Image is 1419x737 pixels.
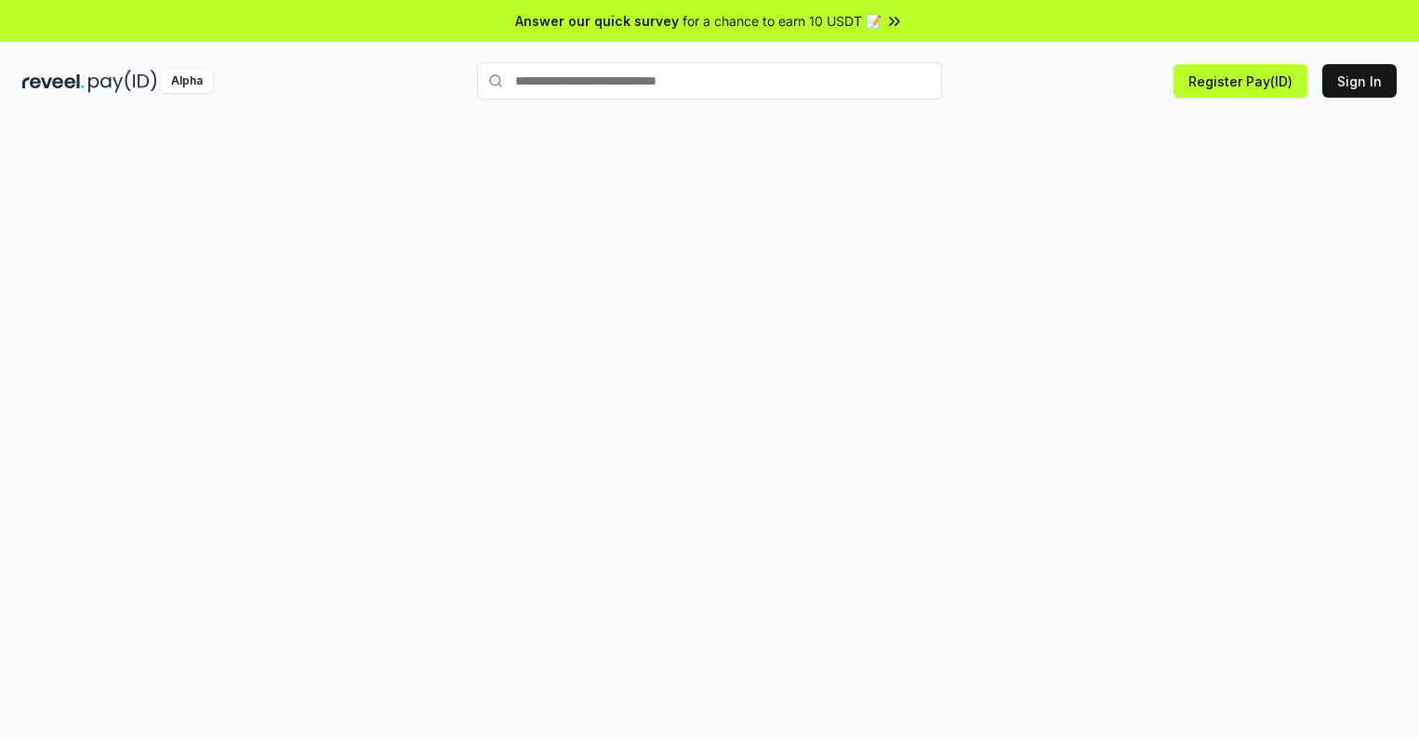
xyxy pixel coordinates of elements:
[515,11,679,31] span: Answer our quick survey
[1322,64,1397,98] button: Sign In
[88,70,157,93] img: pay_id
[1174,64,1307,98] button: Register Pay(ID)
[683,11,882,31] span: for a chance to earn 10 USDT 📝
[22,70,85,93] img: reveel_dark
[161,70,213,93] div: Alpha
